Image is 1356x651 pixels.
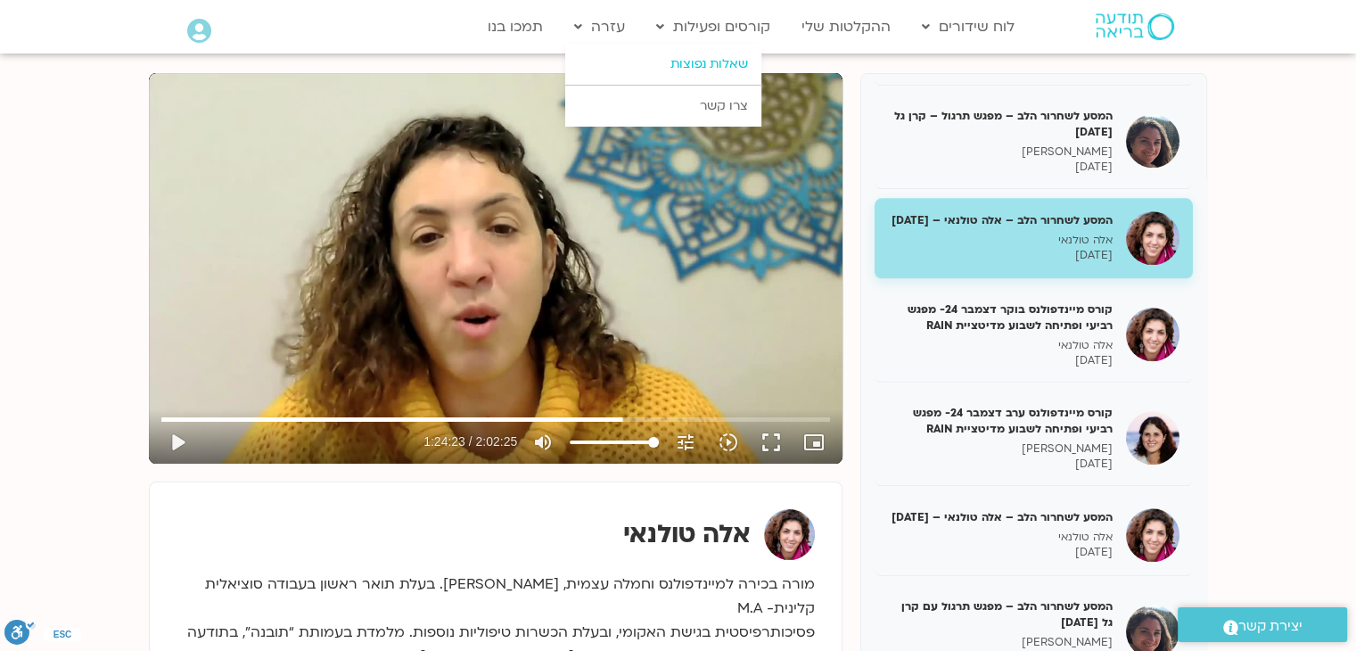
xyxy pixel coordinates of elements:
img: המסע לשחרור הלב – אלה טולנאי – 31/12/24 [1126,211,1179,265]
strong: אלה טולנאי [623,517,751,551]
img: אלה טולנאי [764,509,815,560]
a: יצירת קשר [1178,607,1347,642]
a: שאלות נפוצות [565,44,761,85]
h5: קורס מיינדפולנס ערב דצמבר 24- מפגש רביעי ופתיחה לשבוע מדיטציית RAIN [888,405,1113,437]
p: [PERSON_NAME] [888,144,1113,160]
p: אלה טולנאי [888,233,1113,248]
img: המסע לשחרור הלב – מפגש תרגול – קרן גל 26/12/24 [1126,114,1179,168]
p: [PERSON_NAME] [888,635,1113,650]
p: אלה טולנאי [888,338,1113,353]
h5: קורס מיינדפולנס בוקר דצמבר 24- מפגש רביעי ופתיחה לשבוע מדיטציית RAIN [888,301,1113,334]
a: ההקלטות שלי [793,10,900,44]
a: צרו קשר [565,86,761,127]
h5: המסע לשחרור הלב – מפגש תרגול – קרן גל [DATE] [888,108,1113,140]
img: המסע לשחרור הלב – אלה טולנאי – 7/1/25 [1126,508,1179,562]
a: עזרה [565,10,634,44]
a: תמכו בנו [479,10,552,44]
img: קורס מיינדפולנס ערב דצמבר 24- מפגש רביעי ופתיחה לשבוע מדיטציית RAIN [1126,411,1179,465]
p: [DATE] [888,457,1113,472]
img: קורס מיינדפולנס בוקר דצמבר 24- מפגש רביעי ופתיחה לשבוע מדיטציית RAIN [1126,308,1179,361]
h5: המסע לשחרור הלב – אלה טולנאי – [DATE] [888,212,1113,228]
span: יצירת קשר [1238,614,1303,639]
p: [DATE] [888,248,1113,263]
h5: המסע לשחרור הלב – מפגש תרגול עם קרן גל [DATE] [888,598,1113,630]
p: [PERSON_NAME] [888,441,1113,457]
p: [DATE] [888,545,1113,560]
a: קורסים ופעילות [647,10,779,44]
img: תודעה בריאה [1096,13,1174,40]
p: אלה טולנאי [888,530,1113,545]
h5: המסע לשחרור הלב – אלה טולנאי – [DATE] [888,509,1113,525]
p: [DATE] [888,160,1113,175]
a: לוח שידורים [913,10,1023,44]
p: [DATE] [888,353,1113,368]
